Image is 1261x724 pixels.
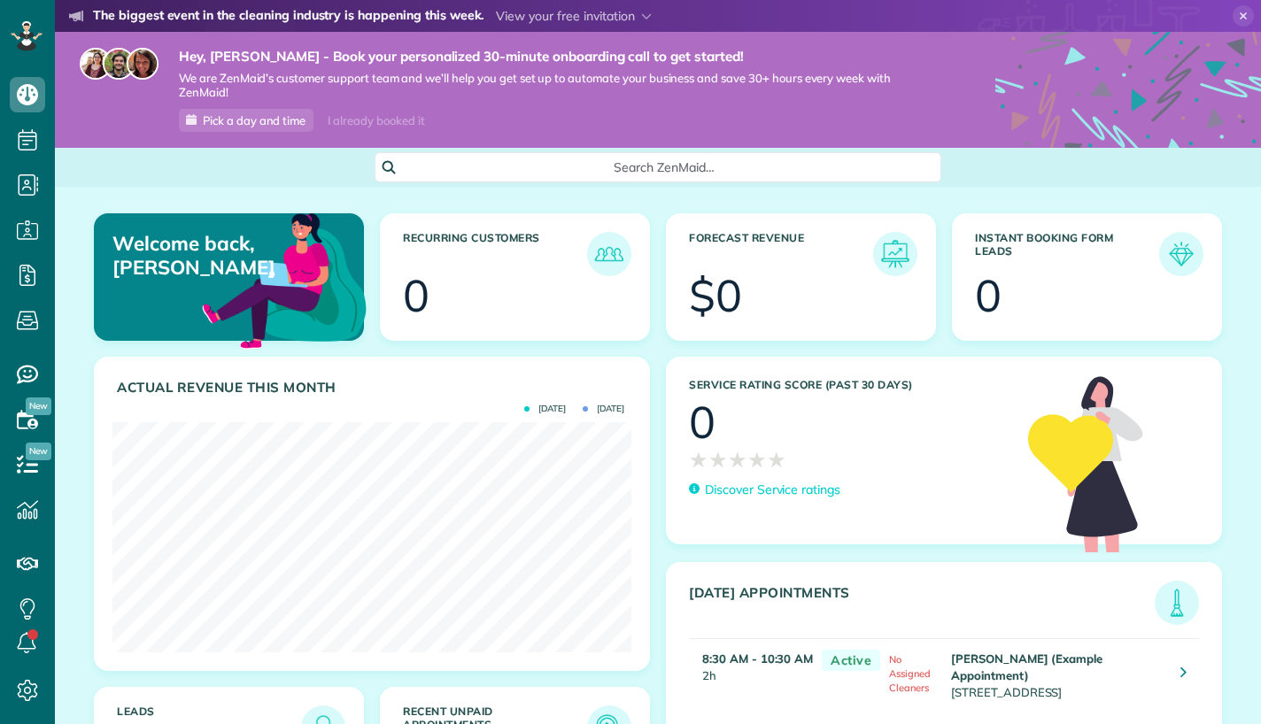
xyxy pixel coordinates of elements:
span: [DATE] [583,404,624,413]
img: dashboard_welcome-42a62b7d889689a78055ac9021e634bf52bae3f8056760290aed330b23ab8690.png [198,193,370,365]
h3: Recurring Customers [403,232,587,276]
strong: Hey, [PERSON_NAME] - Book your personalized 30-minute onboarding call to get started! [179,48,942,65]
img: jorge-587dff0eeaa6aab1f244e6dc62b8924c3b6ad411094392a53c71c6c4a576187d.jpg [103,48,135,80]
span: Pick a day and time [203,113,306,127]
p: Discover Service ratings [705,481,840,499]
img: icon_todays_appointments-901f7ab196bb0bea1936b74009e4eb5ffbc2d2711fa7634e0d609ed5ef32b18b.png [1159,585,1195,620]
span: ★ [767,444,786,475]
a: Pick a day and time [179,109,313,132]
h3: Instant Booking Form Leads [975,232,1159,276]
img: icon_recurring_customers-cf858462ba22bcd05b5a5880d41d6543d210077de5bb9ebc9590e49fd87d84ed.png [592,236,627,272]
strong: 8:30 AM - 10:30 AM [702,651,813,666]
td: 2h [689,638,813,710]
span: We are ZenMaid’s customer support team and we’ll help you get set up to automate your business an... [179,71,942,101]
span: New [26,397,51,415]
span: ★ [689,444,708,475]
h3: Service Rating score (past 30 days) [689,379,1010,391]
a: Discover Service ratings [689,481,840,499]
strong: The biggest event in the cleaning industry is happening this week. [93,7,484,27]
p: Welcome back, [PERSON_NAME]! [112,232,275,279]
span: ★ [747,444,767,475]
div: 0 [975,273,1002,318]
h3: Actual Revenue this month [117,380,631,396]
span: ★ [728,444,747,475]
img: icon_forecast_revenue-8c13a41c7ed35a8dcfafea3cbb826a0462acb37728057bba2d056411b612bbbe.png [878,236,913,272]
span: New [26,443,51,460]
div: $0 [689,273,742,318]
span: ★ [708,444,728,475]
div: 0 [403,273,429,318]
span: [DATE] [524,404,566,413]
strong: [PERSON_NAME] (Example Appointment) [951,651,1102,682]
img: maria-72a9807cf96188c08ef61303f053569d2e2a8a1cde33d635c8a3ac13582a053d.jpg [80,48,112,80]
div: 0 [689,400,716,444]
img: michelle-19f622bdf1676172e81f8f8fba1fb50e276960ebfe0243fe18214015130c80e4.jpg [127,48,159,80]
div: I already booked it [317,110,435,132]
span: Active [822,650,880,672]
h3: Forecast Revenue [689,232,873,276]
img: icon_form_leads-04211a6a04a5b2264e4ee56bc0799ec3eb69b7e499cbb523a139df1d13a81ae0.png [1164,236,1199,272]
h3: [DATE] Appointments [689,585,1155,625]
td: [STREET_ADDRESS] [947,638,1167,710]
span: No Assigned Cleaners [889,653,931,694]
